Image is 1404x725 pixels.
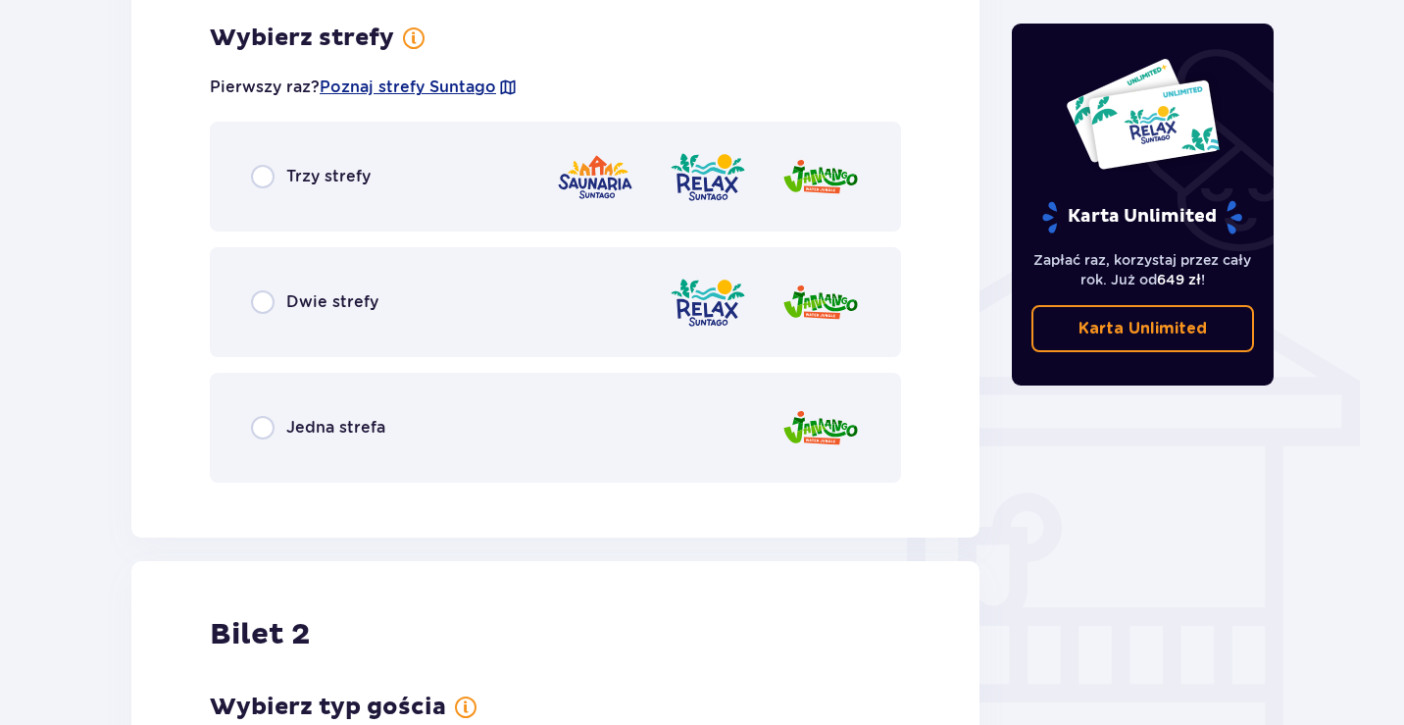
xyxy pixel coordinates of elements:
p: Zapłać raz, korzystaj przez cały rok. Już od ! [1031,250,1255,289]
p: Pierwszy raz? [210,77,518,98]
p: Karta Unlimited [1040,200,1244,234]
img: zone logo [781,149,860,205]
p: Karta Unlimited [1078,318,1207,339]
p: Trzy strefy [286,166,371,187]
p: Dwie strefy [286,291,378,313]
p: Wybierz typ gościa [210,693,446,722]
p: Jedna strefa [286,417,385,439]
a: Karta Unlimited [1031,305,1255,352]
p: Bilet 2 [210,616,310,653]
img: zone logo [781,275,860,331]
img: zone logo [781,400,860,456]
span: 649 zł [1157,272,1201,287]
a: Poznaj strefy Suntago [320,77,496,98]
img: zone logo [556,149,634,205]
img: zone logo [669,149,747,205]
img: zone logo [669,275,747,331]
p: Wybierz strefy [210,24,394,53]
